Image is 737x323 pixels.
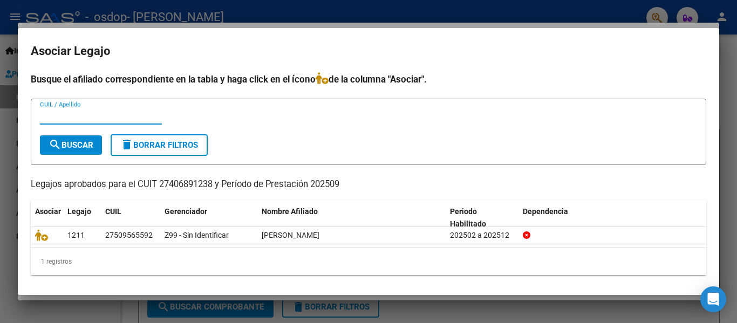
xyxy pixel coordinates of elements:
datatable-header-cell: Asociar [31,200,63,236]
span: Dependencia [523,207,568,216]
span: Z99 - Sin Identificar [165,231,229,239]
datatable-header-cell: Legajo [63,200,101,236]
button: Buscar [40,135,102,155]
span: Periodo Habilitado [450,207,486,228]
p: Legajos aprobados para el CUIT 27406891238 y Período de Prestación 202509 [31,178,706,191]
span: 1211 [67,231,85,239]
button: Borrar Filtros [111,134,208,156]
div: 1 registros [31,248,706,275]
datatable-header-cell: Dependencia [518,200,707,236]
span: CUIL [105,207,121,216]
span: Asociar [35,207,61,216]
h4: Busque el afiliado correspondiente en la tabla y haga click en el ícono de la columna "Asociar". [31,72,706,86]
div: 27509565592 [105,229,153,242]
span: Borrar Filtros [120,140,198,150]
datatable-header-cell: Periodo Habilitado [446,200,518,236]
div: 202502 a 202512 [450,229,514,242]
mat-icon: search [49,138,62,151]
h2: Asociar Legajo [31,41,706,61]
datatable-header-cell: CUIL [101,200,160,236]
span: RODRIGUEZ MORENA GUADALUPE [262,231,319,239]
span: Gerenciador [165,207,207,216]
span: Nombre Afiliado [262,207,318,216]
span: Legajo [67,207,91,216]
datatable-header-cell: Gerenciador [160,200,257,236]
div: Open Intercom Messenger [700,286,726,312]
mat-icon: delete [120,138,133,151]
datatable-header-cell: Nombre Afiliado [257,200,446,236]
span: Buscar [49,140,93,150]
